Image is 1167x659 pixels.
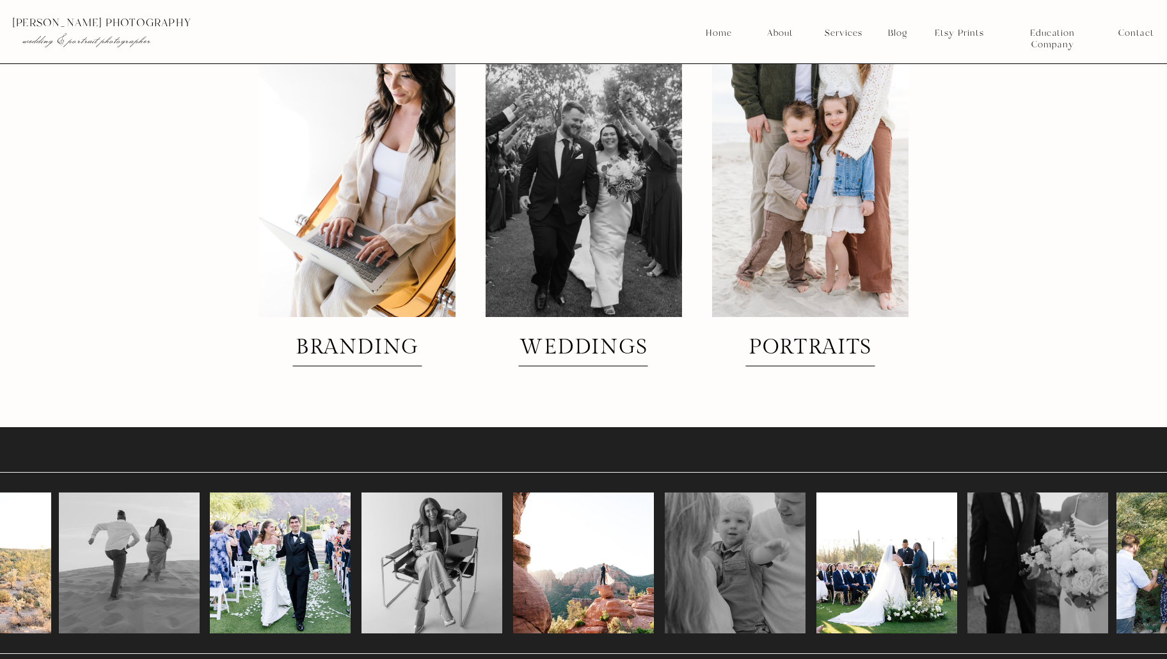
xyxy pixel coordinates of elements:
a: About [763,28,796,39]
a: Blog [884,28,912,39]
a: portraits [742,337,879,359]
a: Etsy Prints [930,28,988,39]
p: [PERSON_NAME] photography [12,17,383,29]
a: Education Company [1008,28,1097,39]
a: branding [289,337,426,359]
a: Services [820,28,867,39]
a: weddings [515,337,653,359]
p: wedding & portrait photographer [22,34,357,47]
a: Contact [1118,28,1154,39]
a: Home [705,28,733,39]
